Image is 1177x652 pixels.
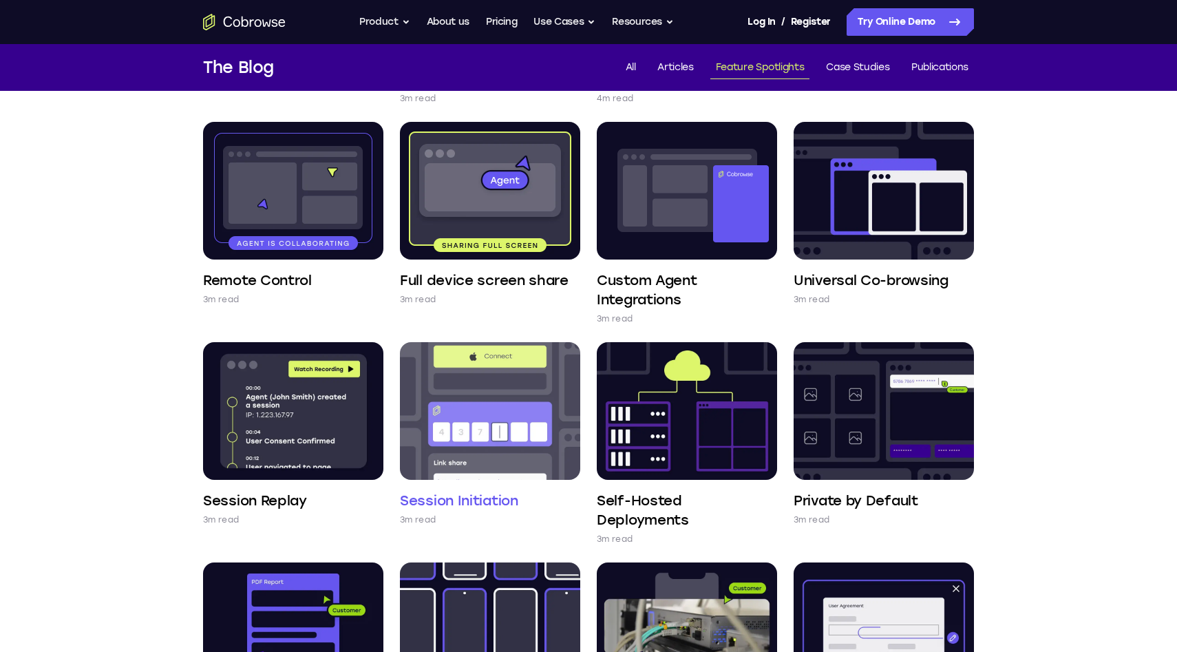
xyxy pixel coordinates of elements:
[486,8,518,36] a: Pricing
[400,293,436,306] p: 3m read
[203,342,383,527] a: Session Replay 3m read
[597,342,777,546] a: Self-Hosted Deployments 3m read
[203,271,312,290] h4: Remote Control
[400,513,436,527] p: 3m read
[906,56,974,79] a: Publications
[794,122,974,260] img: Universal Co-browsing
[597,92,633,105] p: 4m read
[203,122,383,306] a: Remote Control 3m read
[620,56,641,79] a: All
[597,532,633,546] p: 3m read
[652,56,699,79] a: Articles
[794,342,974,527] a: Private by Default 3m read
[400,271,569,290] h4: Full device screen share
[427,8,469,36] a: About us
[203,293,239,306] p: 3m read
[203,14,286,30] a: Go to the home page
[710,56,810,79] a: Feature Spotlights
[794,513,829,527] p: 3m read
[203,513,239,527] p: 3m read
[203,55,274,80] h1: The Blog
[794,122,974,306] a: Universal Co-browsing 3m read
[794,342,974,480] img: Private by Default
[747,8,775,36] a: Log In
[791,8,831,36] a: Register
[597,491,777,529] h4: Self-Hosted Deployments
[847,8,974,36] a: Try Online Demo
[597,122,777,260] img: Custom Agent Integrations
[400,342,580,527] a: Session Initiation 3m read
[400,92,436,105] p: 3m read
[820,56,895,79] a: Case Studies
[400,342,580,480] img: Session Initiation
[794,293,829,306] p: 3m read
[533,8,595,36] button: Use Cases
[203,491,307,510] h4: Session Replay
[359,8,410,36] button: Product
[400,491,518,510] h4: Session Initiation
[794,271,948,290] h4: Universal Co-browsing
[597,271,777,309] h4: Custom Agent Integrations
[597,122,777,326] a: Custom Agent Integrations 3m read
[400,122,580,306] a: Full device screen share 3m read
[203,122,383,260] img: Remote Control
[794,491,918,510] h4: Private by Default
[612,8,674,36] button: Resources
[781,14,785,30] span: /
[400,122,580,260] img: Full device screen share
[597,342,777,480] img: Self-Hosted Deployments
[203,342,383,480] img: Session Replay
[597,312,633,326] p: 3m read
